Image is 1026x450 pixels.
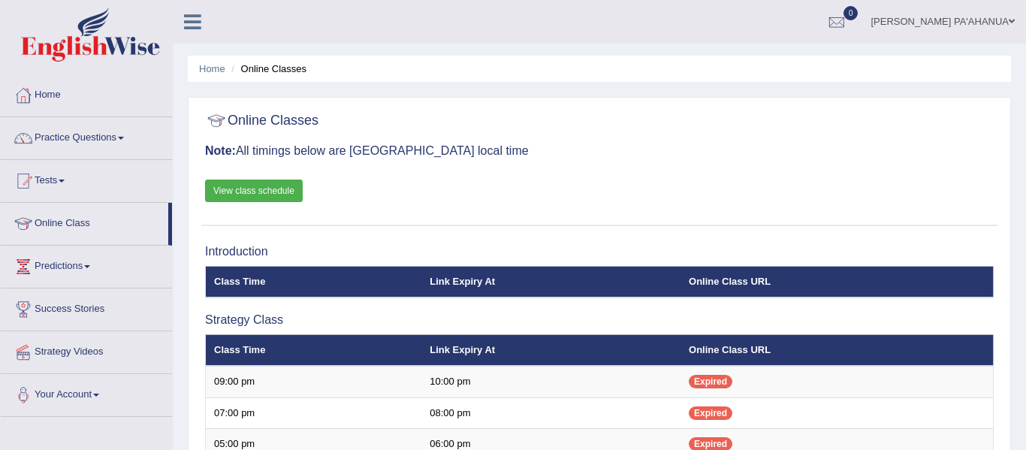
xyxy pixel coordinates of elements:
h3: Introduction [205,245,994,258]
li: Online Classes [228,62,306,76]
a: Home [1,74,172,112]
a: Tests [1,160,172,198]
a: View class schedule [205,180,303,202]
span: 0 [843,6,859,20]
span: Expired [689,375,732,388]
a: Predictions [1,246,172,283]
th: Online Class URL [680,334,993,366]
h3: Strategy Class [205,313,994,327]
a: Success Stories [1,288,172,326]
td: 09:00 pm [206,366,422,397]
th: Link Expiry At [421,334,680,366]
a: Your Account [1,374,172,412]
a: Home [199,63,225,74]
span: Expired [689,406,732,420]
a: Strategy Videos [1,331,172,369]
td: 07:00 pm [206,397,422,429]
th: Class Time [206,266,422,297]
th: Class Time [206,334,422,366]
td: 08:00 pm [421,397,680,429]
a: Online Class [1,203,168,240]
b: Note: [205,144,236,157]
th: Online Class URL [680,266,993,297]
td: 10:00 pm [421,366,680,397]
th: Link Expiry At [421,266,680,297]
a: Practice Questions [1,117,172,155]
h3: All timings below are [GEOGRAPHIC_DATA] local time [205,144,994,158]
h2: Online Classes [205,110,318,132]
